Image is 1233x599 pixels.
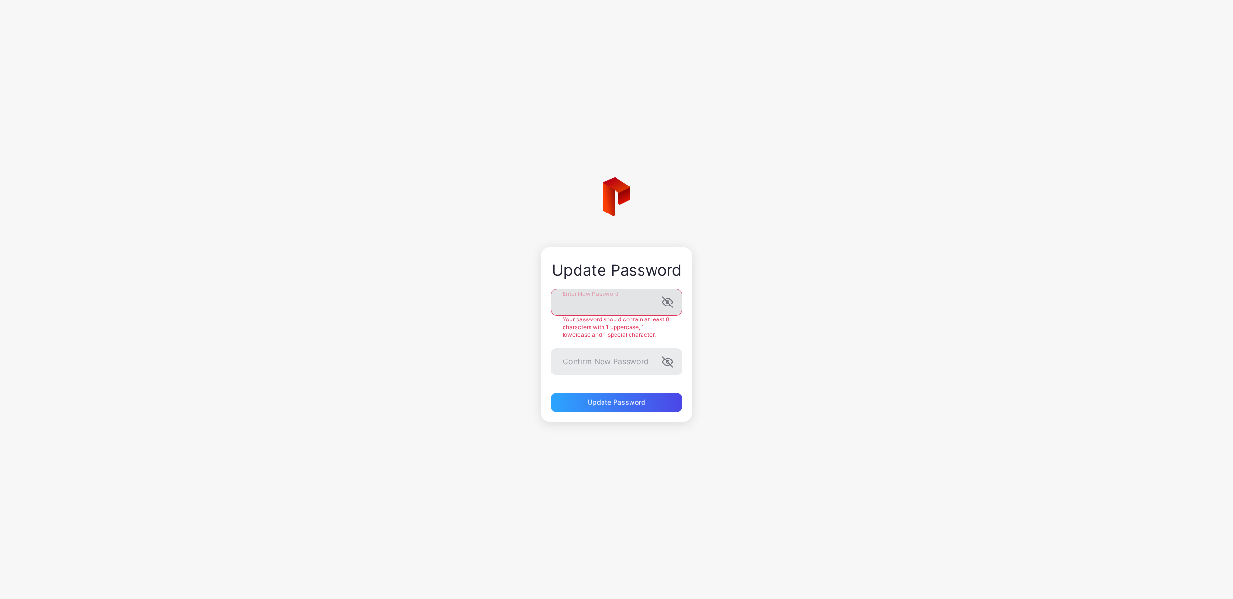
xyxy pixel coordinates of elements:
[551,289,682,316] input: Enter New Password
[551,316,682,339] div: Your password should contain at least 8 characters with 1 uppercase, 1 lowercase and 1 special ch...
[588,399,645,406] div: Update Password
[662,356,673,368] button: Confirm New Password
[551,262,682,279] div: Update Password
[662,296,673,308] button: Enter New Password
[551,348,682,375] input: Confirm New Password
[551,393,682,412] button: Update Password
